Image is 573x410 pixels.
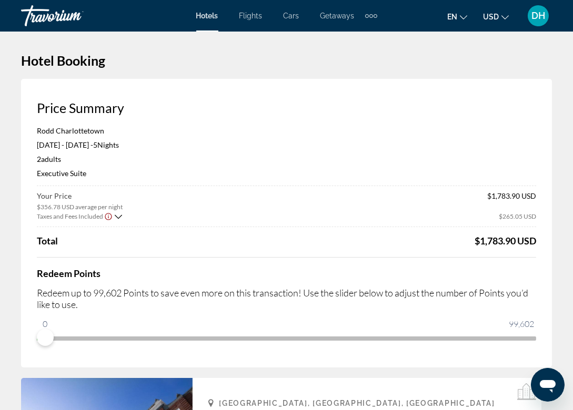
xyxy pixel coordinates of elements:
a: Getaways [320,12,355,20]
span: en [447,13,457,21]
h4: Redeem Points [37,268,536,279]
a: Cars [284,12,299,20]
a: Travorium [21,2,126,29]
button: Extra navigation items [365,7,377,24]
a: Flights [239,12,263,20]
span: Adults [41,155,61,163]
p: [DATE] - [DATE] - [37,140,536,149]
p: Executive Suite [37,169,536,178]
span: 2 [37,155,61,163]
a: Hotels [196,12,218,20]
span: Taxes and Fees Included [37,212,103,220]
span: 0 [41,317,49,330]
h1: Hotel Booking [21,53,552,68]
button: Change language [447,9,467,24]
h3: Price Summary [37,100,536,116]
ngx-slider: ngx-slider [37,336,536,339]
button: Show Taxes and Fees disclaimer [104,211,113,221]
span: $265.05 USD [499,212,536,220]
span: $1,783.90 USD [487,191,536,211]
button: Show Taxes and Fees breakdown [37,211,122,221]
span: $1,783.90 USD [475,235,536,247]
span: Total [37,235,58,247]
iframe: Button to launch messaging window [531,368,565,402]
span: [GEOGRAPHIC_DATA], [GEOGRAPHIC_DATA], [GEOGRAPHIC_DATA] [219,399,495,407]
span: 99,602 [507,317,536,330]
span: Your Price [37,191,123,200]
p: Redeem up to 99,602 Points to save even more on this transaction! Use the slider below to adjust ... [37,287,536,310]
span: ngx-slider [37,329,54,346]
p: Rodd Charlottetown [37,126,536,135]
span: Nights [97,140,119,149]
span: DH [531,11,545,21]
span: $356.78 USD average per night [37,203,123,211]
button: User Menu [525,5,552,27]
span: USD [483,13,499,21]
span: 5 [93,140,97,149]
button: Change currency [483,9,509,24]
